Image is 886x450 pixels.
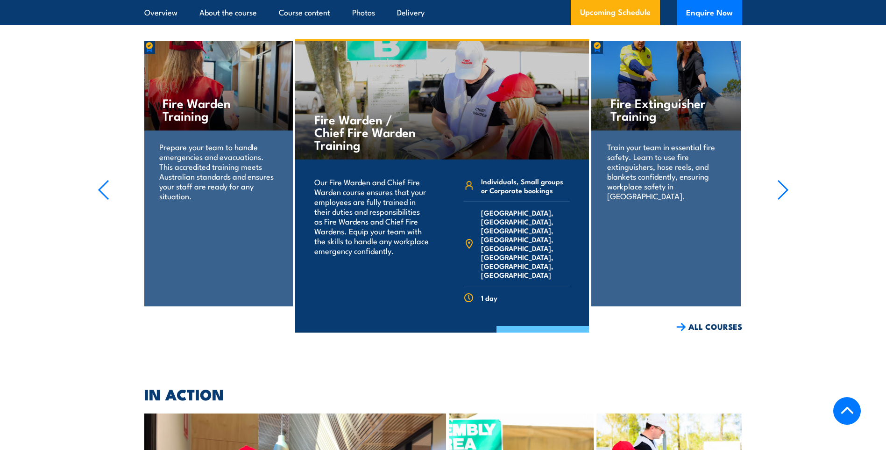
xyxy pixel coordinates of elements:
[676,321,742,332] a: ALL COURSES
[607,142,724,201] p: Train your team in essential fire safety. Learn to use fire extinguishers, hose reels, and blanke...
[481,293,497,302] span: 1 day
[481,208,570,279] span: [GEOGRAPHIC_DATA], [GEOGRAPHIC_DATA], [GEOGRAPHIC_DATA], [GEOGRAPHIC_DATA], [GEOGRAPHIC_DATA], [G...
[610,96,721,122] h4: Fire Extinguisher Training
[163,96,273,122] h4: Fire Warden Training
[314,177,430,255] p: Our Fire Warden and Chief Fire Warden course ensures that your employees are fully trained in the...
[481,177,570,195] span: Individuals, Small groups or Corporate bookings
[144,387,742,400] h2: IN ACTION
[314,113,424,151] h4: Fire Warden / Chief Fire Warden Training
[159,142,276,201] p: Prepare your team to handle emergencies and evacuations. This accredited training meets Australia...
[496,326,589,350] a: COURSE DETAILS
